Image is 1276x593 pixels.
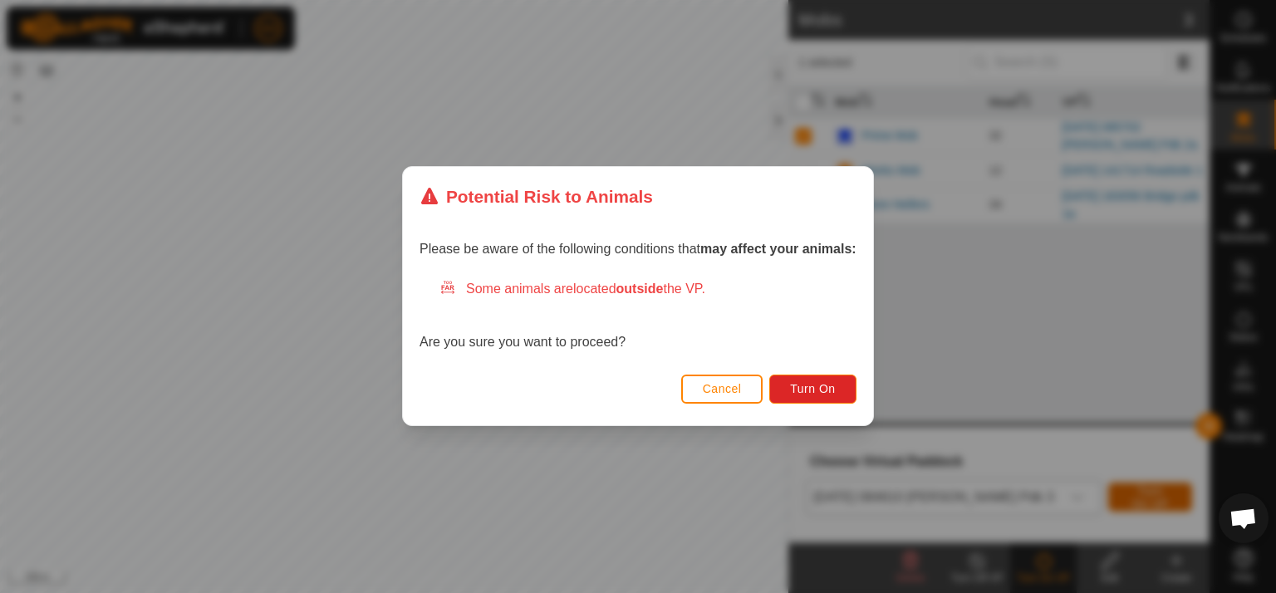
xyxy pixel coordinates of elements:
[1219,493,1269,543] div: Open chat
[616,282,664,296] strong: outside
[681,375,763,404] button: Cancel
[770,375,856,404] button: Turn On
[420,280,856,353] div: Are you sure you want to proceed?
[439,280,856,300] div: Some animals are
[573,282,705,296] span: located the VP.
[703,383,742,396] span: Cancel
[700,243,856,257] strong: may affect your animals:
[420,184,653,209] div: Potential Risk to Animals
[791,383,836,396] span: Turn On
[420,243,856,257] span: Please be aware of the following conditions that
